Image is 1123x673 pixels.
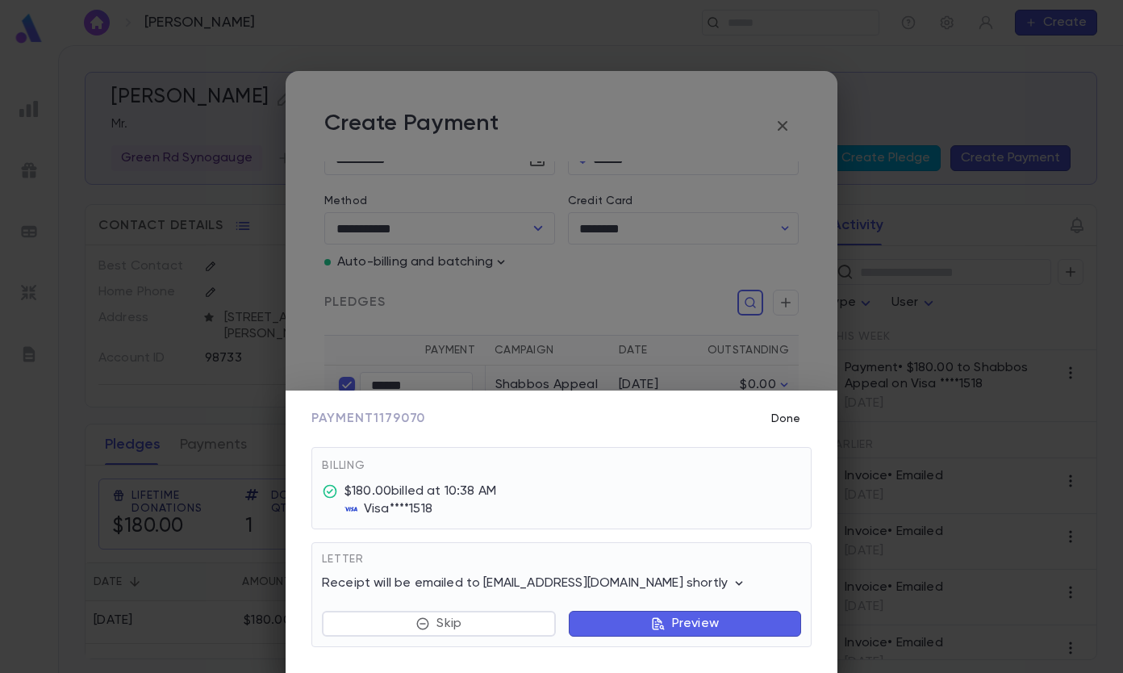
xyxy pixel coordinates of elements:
[322,611,556,637] button: Skip
[322,553,801,575] div: Letter
[344,483,496,500] div: $180.00 billed at 10:38 AM
[311,411,425,427] span: Payment 1179070
[569,611,801,637] button: Preview
[436,616,461,632] p: Skip
[322,460,365,471] span: Billing
[760,403,812,434] button: Done
[322,575,747,591] p: Receipt will be emailed to [EMAIL_ADDRESS][DOMAIN_NAME] shortly
[672,616,719,632] p: Preview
